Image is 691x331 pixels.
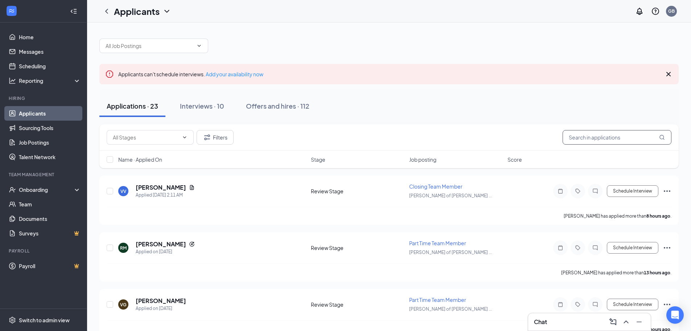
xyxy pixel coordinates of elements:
svg: Filter [203,133,211,142]
svg: Note [556,188,565,194]
svg: Note [556,302,565,307]
svg: WorkstreamLogo [8,7,15,15]
span: [PERSON_NAME] of [PERSON_NAME] ... [409,250,492,255]
svg: Tag [573,188,582,194]
p: [PERSON_NAME] has applied more than . [564,213,671,219]
div: Onboarding [19,186,75,193]
div: Interviews · 10 [180,101,224,110]
svg: Settings [9,316,16,324]
h3: Chat [534,318,547,326]
span: Job posting [409,156,436,163]
svg: Tag [573,302,582,307]
div: Team Management [9,171,79,178]
div: VG [120,302,127,308]
span: Part Time Team Member [409,296,466,303]
svg: ChevronDown [182,134,188,140]
input: All Job Postings [106,42,193,50]
svg: ChatInactive [591,188,600,194]
svg: MagnifyingGlass [659,134,665,140]
a: PayrollCrown [19,259,81,273]
h5: [PERSON_NAME] [136,183,186,191]
div: Hiring [9,95,79,101]
div: GB [668,8,675,14]
div: Applied on [DATE] [136,248,195,255]
button: Schedule Interview [607,185,658,197]
input: Search in applications [563,130,671,145]
a: Team [19,197,81,211]
svg: ComposeMessage [609,318,617,326]
svg: Ellipses [663,187,671,195]
svg: Note [556,245,565,251]
span: [PERSON_NAME] of [PERSON_NAME] ... [409,193,492,198]
b: 8 hours ago [646,213,670,219]
svg: Analysis [9,77,16,84]
button: ComposeMessage [607,316,619,328]
span: Closing Team Member [409,183,462,190]
div: Payroll [9,248,79,254]
a: Scheduling [19,59,81,73]
div: Open Intercom Messenger [666,306,684,324]
button: Filter Filters [197,130,234,145]
svg: ChevronLeft [102,7,111,16]
svg: Ellipses [663,300,671,309]
svg: ChevronUp [622,318,630,326]
span: Part Time Team Member [409,240,466,246]
svg: Error [105,70,114,78]
svg: ChatInactive [591,245,600,251]
span: Name · Applied On [118,156,162,163]
a: Home [19,30,81,44]
div: Applications · 23 [107,101,158,110]
div: Review Stage [311,244,405,251]
svg: Cross [664,70,673,78]
svg: Ellipses [663,243,671,252]
svg: UserCheck [9,186,16,193]
span: Applicants can't schedule interviews. [118,71,263,77]
h5: [PERSON_NAME] [136,240,186,248]
input: All Stages [113,133,179,141]
svg: Document [189,185,195,190]
p: [PERSON_NAME] has applied more than . [561,270,671,276]
a: Documents [19,211,81,226]
svg: Collapse [70,8,77,15]
div: Switch to admin view [19,316,70,324]
a: Applicants [19,106,81,121]
div: Reporting [19,77,81,84]
span: [PERSON_NAME] of [PERSON_NAME] ... [409,306,492,312]
a: Talent Network [19,150,81,164]
svg: ChatInactive [591,302,600,307]
svg: Notifications [635,7,644,16]
div: VV [120,188,126,194]
span: Stage [311,156,325,163]
div: Applied [DATE] 2:11 AM [136,191,195,199]
span: Score [507,156,522,163]
button: Schedule Interview [607,242,658,254]
div: Applied on [DATE] [136,305,186,312]
a: Messages [19,44,81,59]
b: 13 hours ago [644,270,670,275]
div: Offers and hires · 112 [246,101,309,110]
svg: Minimize [635,318,643,326]
h5: [PERSON_NAME] [136,297,186,305]
svg: Tag [573,245,582,251]
a: Add your availability now [206,71,263,77]
div: RM [120,245,127,251]
button: Schedule Interview [607,299,658,310]
svg: QuestionInfo [651,7,660,16]
svg: ChevronDown [163,7,171,16]
a: Sourcing Tools [19,121,81,135]
div: Review Stage [311,187,405,195]
button: ChevronUp [620,316,632,328]
a: SurveysCrown [19,226,81,241]
h1: Applicants [114,5,160,17]
svg: Reapply [189,241,195,247]
a: Job Postings [19,135,81,150]
div: Review Stage [311,301,405,308]
svg: ChevronDown [196,43,202,49]
button: Minimize [633,316,645,328]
